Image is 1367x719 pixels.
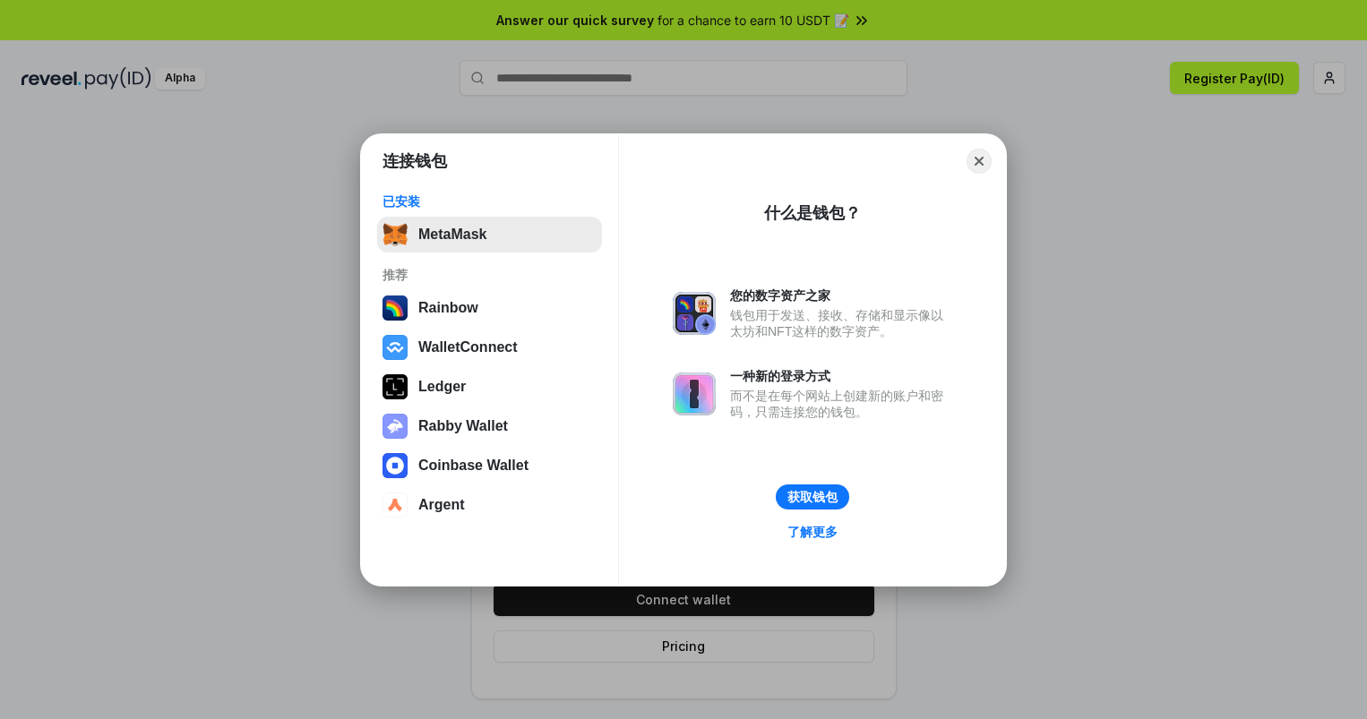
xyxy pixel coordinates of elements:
button: Argent [377,487,602,523]
img: svg+xml,%3Csvg%20width%3D%2228%22%20height%3D%2228%22%20viewBox%3D%220%200%2028%2028%22%20fill%3D... [383,492,408,518]
img: svg+xml,%3Csvg%20xmlns%3D%22http%3A%2F%2Fwww.w3.org%2F2000%2Fsvg%22%20fill%3D%22none%22%20viewBox... [383,414,408,439]
button: WalletConnect [377,330,602,365]
button: Rainbow [377,290,602,326]
div: 而不是在每个网站上创建新的账户和密码，只需连接您的钱包。 [730,388,952,420]
div: Rainbow [418,300,478,316]
button: Ledger [377,369,602,405]
div: 一种新的登录方式 [730,368,952,384]
div: 钱包用于发送、接收、存储和显示像以太坊和NFT这样的数字资产。 [730,307,952,339]
img: svg+xml,%3Csvg%20width%3D%22120%22%20height%3D%22120%22%20viewBox%3D%220%200%20120%20120%22%20fil... [383,295,408,321]
div: 您的数字资产之家 [730,287,952,304]
div: 推荐 [383,267,597,283]
img: svg+xml,%3Csvg%20width%3D%2228%22%20height%3D%2228%22%20viewBox%3D%220%200%2028%2028%22%20fill%3D... [383,335,408,360]
div: Rabby Wallet [418,418,508,434]
img: svg+xml,%3Csvg%20xmlns%3D%22http%3A%2F%2Fwww.w3.org%2F2000%2Fsvg%22%20fill%3D%22none%22%20viewBox... [673,292,716,335]
div: 获取钱包 [787,489,838,505]
button: Close [967,149,992,174]
div: Coinbase Wallet [418,458,529,474]
h1: 连接钱包 [383,150,447,172]
div: 已安装 [383,193,597,210]
img: svg+xml,%3Csvg%20xmlns%3D%22http%3A%2F%2Fwww.w3.org%2F2000%2Fsvg%22%20width%3D%2228%22%20height%3... [383,374,408,399]
a: 了解更多 [777,520,848,544]
div: 什么是钱包？ [764,202,861,224]
button: Coinbase Wallet [377,448,602,484]
div: WalletConnect [418,339,518,355]
img: svg+xml,%3Csvg%20xmlns%3D%22http%3A%2F%2Fwww.w3.org%2F2000%2Fsvg%22%20fill%3D%22none%22%20viewBox... [673,372,716,415]
button: MetaMask [377,217,602,253]
button: 获取钱包 [776,484,849,509]
img: svg+xml,%3Csvg%20fill%3D%22none%22%20height%3D%2233%22%20viewBox%3D%220%200%2035%2033%22%20width%... [383,222,408,247]
div: Ledger [418,379,466,395]
div: 了解更多 [787,524,838,540]
div: MetaMask [418,227,486,243]
img: svg+xml,%3Csvg%20width%3D%2228%22%20height%3D%2228%22%20viewBox%3D%220%200%2028%2028%22%20fill%3D... [383,453,408,478]
button: Rabby Wallet [377,408,602,444]
div: Argent [418,497,465,513]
